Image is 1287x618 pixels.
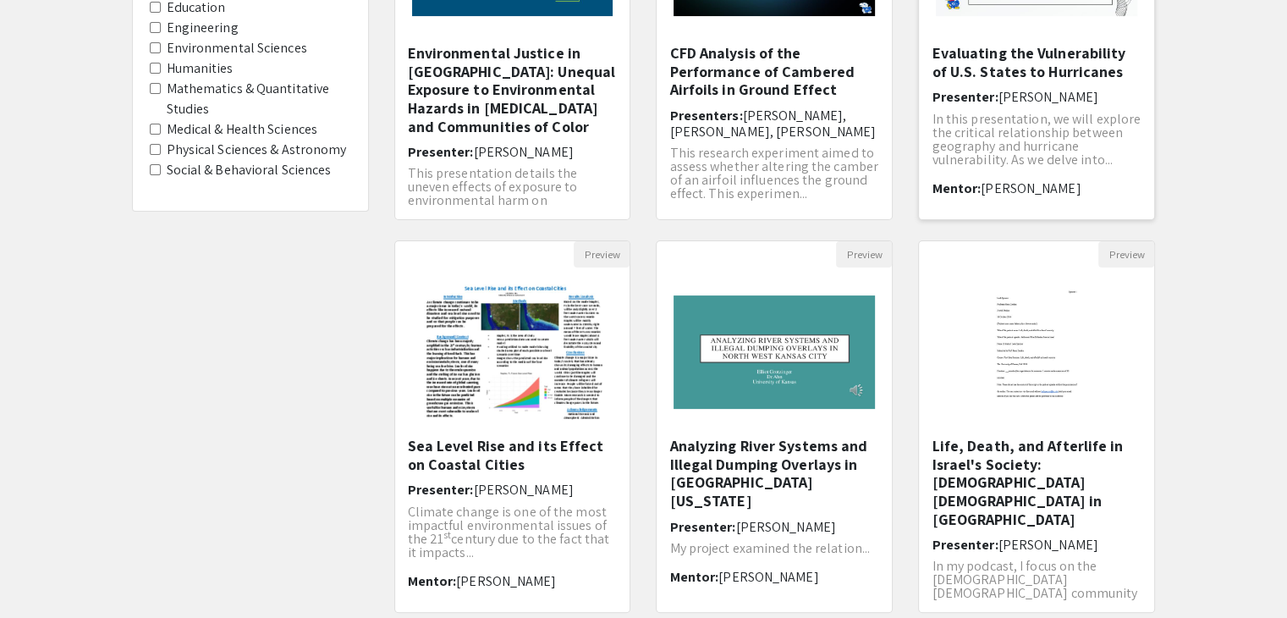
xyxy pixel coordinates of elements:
[998,536,1097,554] span: [PERSON_NAME]
[981,179,1081,197] span: [PERSON_NAME]
[167,79,351,119] label: Mathematics & Quantitative Studies
[669,437,879,510] h5: Analyzing River Systems and Illegal Dumping Overlays in [GEOGRAPHIC_DATA][US_STATE]
[408,572,457,590] span: Mentor:
[669,107,876,141] span: [PERSON_NAME], [PERSON_NAME], [PERSON_NAME]
[968,268,1107,437] img: <p>Life, Death, and Afterlife in Israel's Society: Ashkenazi Ultra-Orthodox Jews in Israel</p>
[474,481,574,499] span: [PERSON_NAME]
[167,58,234,79] label: Humanities
[408,482,618,498] h6: Presenter:
[443,528,451,541] sup: st
[656,240,893,613] div: Open Presentation <p><span style="color: rgb(38, 38, 38);">Analyzing River Systems and Illegal Du...
[167,140,347,160] label: Physical Sciences & Astronomy
[574,241,630,268] button: Preview
[669,146,879,201] p: This research experiment aimed to assess whether altering the camber of an airfoil influences the...
[932,537,1141,553] h6: Presenter:
[718,568,818,586] span: [PERSON_NAME]
[408,437,618,473] h5: Sea Level Rise and its Effect on Coastal Cities
[735,518,835,536] span: [PERSON_NAME]
[408,167,618,235] p: This presentation details the uneven effects of exposure to environmental harm on communities of ...
[394,240,631,613] div: Open Presentation <p>Sea Level Rise and its Effect on Coastal Cities</p>
[998,88,1097,106] span: [PERSON_NAME]
[456,572,556,590] span: [PERSON_NAME]
[474,143,574,161] span: [PERSON_NAME]
[669,519,879,535] h6: Presenter:
[1098,241,1154,268] button: Preview
[167,18,239,38] label: Engineering
[932,113,1141,167] p: In this presentation, we will explore the critical relationship between geography and hurricane v...
[408,44,618,135] h5: Environmental Justice in [GEOGRAPHIC_DATA]: Unequal Exposure to Environmental Hazards in [MEDICAL...
[13,542,72,605] iframe: Chat
[932,89,1141,105] h6: Presenter:
[669,44,879,99] h5: CFD Analysis of the Performance of Cambered Airfoils in Ground Effect
[669,542,879,555] p: My project examined the relation...
[167,160,332,180] label: Social & Behavioral Sciences
[836,241,892,268] button: Preview
[408,505,618,560] p: Climate change is one of the most impactful environmental issues of the 21 century due to the fac...
[932,179,981,197] span: Mentor:
[932,44,1141,80] h5: Evaluating the Vulnerability of U.S. States to Hurricanes
[408,144,618,160] h6: Presenter:
[669,568,718,586] span: Mentor:
[932,437,1141,528] h5: Life, Death, and Afterlife in Israel's Society: [DEMOGRAPHIC_DATA] [DEMOGRAPHIC_DATA] in [GEOGRAP...
[669,108,879,140] h6: Presenters:
[167,38,307,58] label: Environmental Sciences
[405,268,619,437] img: <p>Sea Level Rise and its Effect on Coastal Cities</p>
[918,240,1155,613] div: Open Presentation <p>Life, Death, and Afterlife in Israel's Society: Ashkenazi Ultra-Orthodox Jew...
[657,279,892,426] img: <p><span style="color: rgb(38, 38, 38);">Analyzing River Systems and Illegal Dumping Overlays in ...
[167,119,318,140] label: Medical & Health Sciences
